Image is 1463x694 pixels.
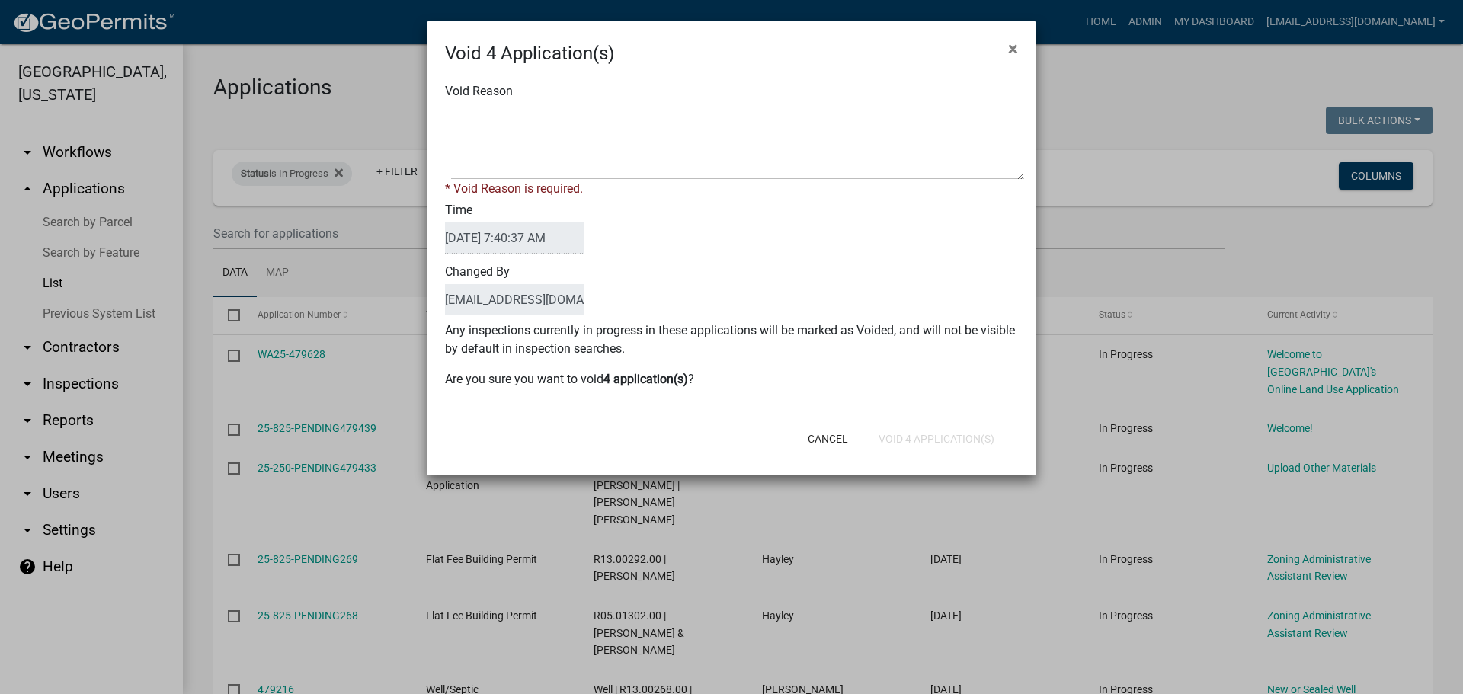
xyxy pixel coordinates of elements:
[451,104,1024,180] textarea: Void Reason
[445,370,1018,389] p: Are you sure you want to void ?
[445,284,584,315] input: BulkActionUser
[445,321,1018,358] p: Any inspections currently in progress in these applications will be marked as Voided, and will no...
[445,222,584,254] input: DateTime
[866,425,1007,453] button: Void 4 Application(s)
[1008,38,1018,59] span: ×
[445,85,513,98] label: Void Reason
[796,425,860,453] button: Cancel
[445,180,1018,198] div: * Void Reason is required.
[445,204,584,254] label: Time
[603,372,688,386] b: 4 application(s)
[996,27,1030,70] button: Close
[445,40,614,67] h4: Void 4 Application(s)
[445,266,584,315] label: Changed By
